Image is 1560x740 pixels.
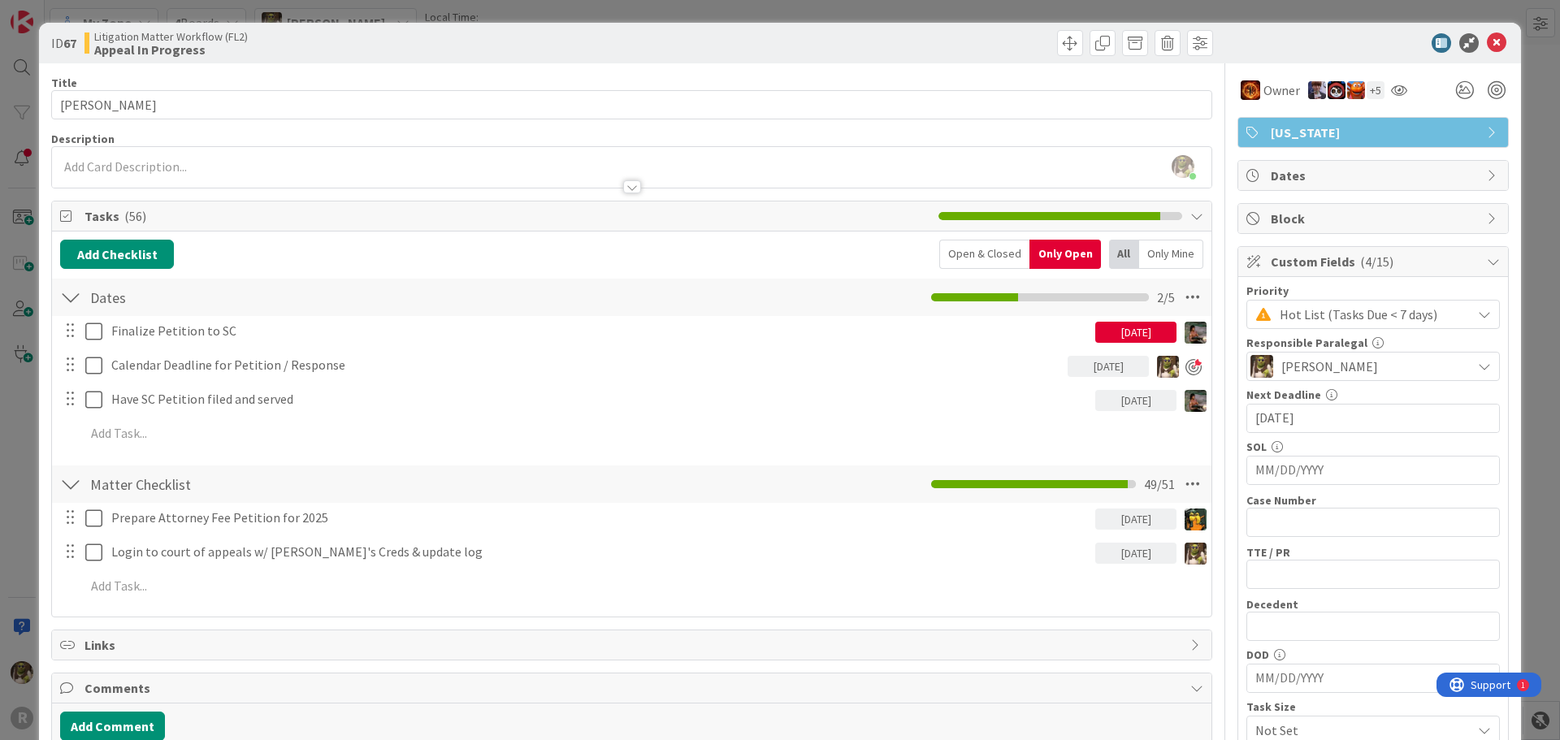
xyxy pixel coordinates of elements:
input: Add Checklist... [84,470,450,499]
span: Comments [84,678,1182,698]
span: 49 / 51 [1144,474,1175,494]
label: Case Number [1246,493,1316,508]
img: MW [1185,390,1207,412]
input: Add Checklist... [84,283,450,312]
div: [DATE] [1095,322,1176,343]
img: MW [1185,322,1207,344]
div: 1 [84,6,89,19]
input: MM/DD/YYYY [1255,664,1491,692]
span: Block [1271,209,1479,228]
img: yW9LRPfq2I1p6cQkqhMnMPjKb8hcA9gF.jpg [1172,155,1194,178]
div: + 5 [1367,81,1384,99]
div: [DATE] [1095,390,1176,411]
img: DG [1157,356,1179,378]
span: Links [84,635,1182,655]
input: MM/DD/YYYY [1255,457,1491,484]
div: SOL [1246,441,1500,452]
label: Decedent [1246,597,1298,612]
span: ( 4/15 ) [1360,253,1393,270]
div: [DATE] [1095,543,1176,564]
div: All [1109,240,1139,269]
p: Calendar Deadline for Petition / Response [111,356,1061,374]
span: Litigation Matter Workflow (FL2) [94,30,248,43]
span: ( 56 ) [124,208,146,224]
label: Title [51,76,77,90]
img: DG [1250,355,1273,378]
div: Responsible Paralegal [1246,337,1500,348]
span: Tasks [84,206,930,226]
b: Appeal In Progress [94,43,248,56]
div: Priority [1246,285,1500,296]
img: JS [1328,81,1345,99]
div: DOD [1246,649,1500,660]
span: ID [51,33,76,53]
p: Prepare Attorney Fee Petition for 2025 [111,508,1089,527]
div: Open & Closed [939,240,1029,269]
span: [PERSON_NAME] [1281,357,1378,376]
div: Next Deadline [1246,389,1500,400]
div: [DATE] [1068,356,1149,377]
span: 2 / 5 [1157,288,1175,307]
div: [DATE] [1095,508,1176,530]
img: ML [1308,81,1326,99]
span: [US_STATE] [1271,123,1479,142]
p: Finalize Petition to SC [111,322,1089,340]
span: Custom Fields [1271,252,1479,271]
div: Task Size [1246,701,1500,712]
p: Login to court of appeals w/ [PERSON_NAME]'s Creds & update log [111,543,1089,561]
img: KA [1347,81,1365,99]
span: Dates [1271,166,1479,185]
button: Add Checklist [60,240,174,269]
img: TR [1241,80,1260,100]
div: Only Mine [1139,240,1203,269]
p: Have SC Petition filed and served [111,390,1089,409]
span: Owner [1263,80,1300,100]
input: type card name here... [51,90,1212,119]
img: DG [1185,543,1207,565]
b: 67 [63,35,76,51]
span: Description [51,132,115,146]
input: MM/DD/YYYY [1255,405,1491,432]
label: TTE / PR [1246,545,1290,560]
div: Only Open [1029,240,1101,269]
span: Hot List (Tasks Due < 7 days) [1280,303,1463,326]
span: Support [34,2,74,22]
img: MR [1185,508,1207,530]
